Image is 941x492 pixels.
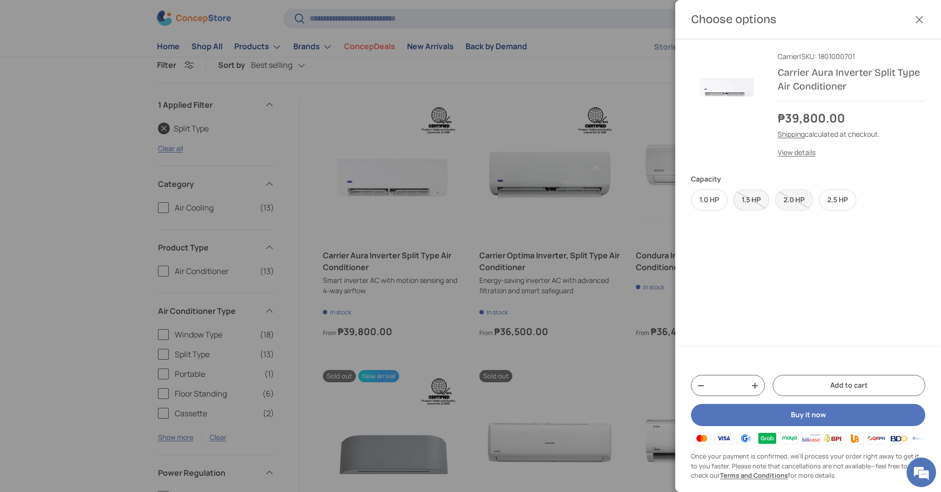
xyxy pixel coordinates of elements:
[887,431,909,446] img: bdo
[778,66,920,92] a: Carrier Aura Inverter Split Type Air Conditioner
[691,12,913,27] h2: Choose options
[910,431,931,446] img: metrobank
[713,431,734,446] img: visa
[691,404,925,426] button: Buy it now
[800,431,822,446] img: billease
[691,174,721,184] legend: Capacity
[844,431,866,446] img: ubp
[799,52,855,61] span: |
[735,431,756,446] img: gcash
[51,55,165,68] div: Chat with us now
[733,189,769,211] label: Sold out
[57,124,136,223] span: We're online!
[720,471,788,480] a: Terms and Conditions
[5,269,188,303] textarea: Type your message and hit 'Enter'
[778,52,799,61] a: Carrier
[161,5,185,29] div: Minimize live chat window
[691,51,762,122] img: Carrier Aura Inverter Split Type Air Conditioner
[691,452,925,480] p: Once your payment is confirmed, we'll process your order right away to get it to you faster. Plea...
[775,189,813,211] label: Sold out
[778,148,816,157] a: View details
[773,375,925,396] button: Add to cart
[778,129,925,139] div: calculated at checkout.
[866,431,887,446] img: qrph
[778,129,805,139] a: Shipping
[691,431,713,446] img: master
[756,431,778,446] img: grabpay
[822,431,844,446] img: bpi
[801,52,816,61] span: SKU:
[818,52,855,61] span: 1801000701
[778,110,847,126] strong: ₱39,800.00
[779,431,800,446] img: maya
